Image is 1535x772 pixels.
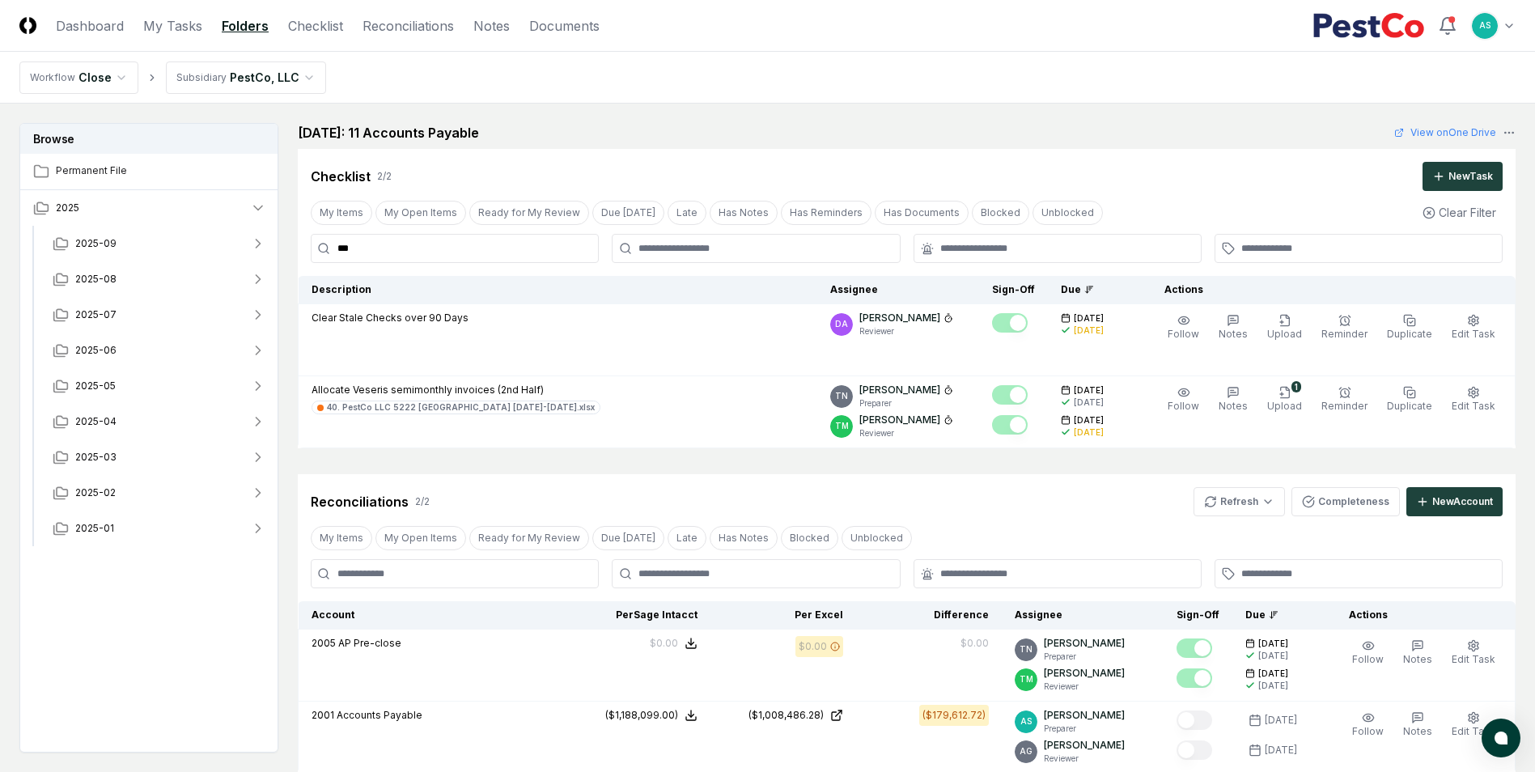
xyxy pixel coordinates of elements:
h2: [DATE]: 11 Accounts Payable [298,123,479,142]
div: Due [1061,282,1126,297]
span: 2025-07 [75,308,117,322]
th: Assignee [1002,601,1164,630]
span: TN [1020,643,1033,655]
button: 2025-05 [40,368,279,404]
p: [PERSON_NAME] [1044,666,1125,681]
div: 2 / 2 [415,494,430,509]
span: AS [1479,19,1490,32]
nav: breadcrumb [19,62,326,94]
button: Refresh [1194,487,1285,516]
button: Mark complete [1177,710,1212,730]
span: Reminder [1321,328,1368,340]
span: 2025-05 [75,379,116,393]
button: Ready for My Review [469,526,589,550]
button: 2025-04 [40,404,279,439]
button: AS [1470,11,1499,40]
div: 1 [1291,381,1301,392]
span: DA [835,318,848,330]
button: 1Upload [1264,383,1305,417]
a: 40. PestCo LLC 5222 [GEOGRAPHIC_DATA] [DATE]-[DATE].xlsx [312,401,600,414]
a: Notes [473,16,510,36]
button: 2025-06 [40,333,279,368]
div: 2025 [20,226,279,549]
button: Mark complete [1177,638,1212,658]
a: ($1,008,486.28) [723,708,843,723]
p: Reviewer [1044,681,1125,693]
span: 2005 [312,637,336,649]
th: Description [299,276,818,304]
p: [PERSON_NAME] [859,311,940,325]
div: Subsidiary [176,70,227,85]
button: Has Reminders [781,201,871,225]
span: AS [1020,715,1032,727]
button: My Open Items [375,526,466,550]
span: Notes [1403,725,1432,737]
p: Reviewer [859,427,953,439]
p: [PERSON_NAME] [1044,636,1125,651]
button: Has Notes [710,526,778,550]
button: NewAccount [1406,487,1503,516]
span: Upload [1267,400,1302,412]
a: Documents [529,16,600,36]
div: [DATE] [1265,743,1297,757]
span: AG [1020,745,1033,757]
a: Folders [222,16,269,36]
button: Notes [1400,708,1435,742]
button: My Items [311,526,372,550]
button: Edit Task [1448,708,1499,742]
a: Permanent File [20,154,279,189]
button: 2025-09 [40,226,279,261]
button: Mark complete [1177,740,1212,760]
span: [DATE] [1074,414,1104,426]
th: Difference [856,601,1002,630]
div: ($179,612.72) [922,708,986,723]
a: Dashboard [56,16,124,36]
span: [DATE] [1074,384,1104,397]
button: Edit Task [1448,383,1499,417]
th: Per Sage Intacct [565,601,710,630]
p: Reviewer [1044,753,1125,765]
span: [DATE] [1258,668,1288,680]
th: Assignee [817,276,979,304]
button: Due Today [592,201,664,225]
span: Duplicate [1387,400,1432,412]
button: Follow [1349,636,1387,670]
button: Follow [1349,708,1387,742]
span: 2025-04 [75,414,117,429]
span: Follow [1352,653,1384,665]
button: Late [668,201,706,225]
button: Notes [1215,311,1251,345]
div: ($1,008,486.28) [748,708,824,723]
button: 2025-02 [40,475,279,511]
button: Has Notes [710,201,778,225]
div: [DATE] [1258,680,1288,692]
span: Follow [1168,400,1199,412]
div: ($1,188,099.00) [605,708,678,723]
p: Preparer [1044,723,1125,735]
button: Clear Filter [1416,197,1503,227]
span: TM [835,420,849,432]
button: Reminder [1318,383,1371,417]
span: Edit Task [1452,725,1495,737]
span: 2025 [56,201,79,215]
button: Due Today [592,526,664,550]
div: [DATE] [1074,426,1104,439]
button: Mark complete [1177,668,1212,688]
div: Workflow [30,70,75,85]
span: Edit Task [1452,328,1495,340]
button: Notes [1215,383,1251,417]
a: My Tasks [143,16,202,36]
button: Edit Task [1448,311,1499,345]
th: Sign-Off [979,276,1048,304]
button: Follow [1164,383,1202,417]
a: Reconciliations [363,16,454,36]
span: TN [835,390,848,402]
button: Late [668,526,706,550]
span: Upload [1267,328,1302,340]
span: AP Pre-close [338,637,401,649]
span: 2025-08 [75,272,117,286]
button: 2025-08 [40,261,279,297]
button: Follow [1164,311,1202,345]
div: Due [1245,608,1310,622]
div: Checklist [311,167,371,186]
